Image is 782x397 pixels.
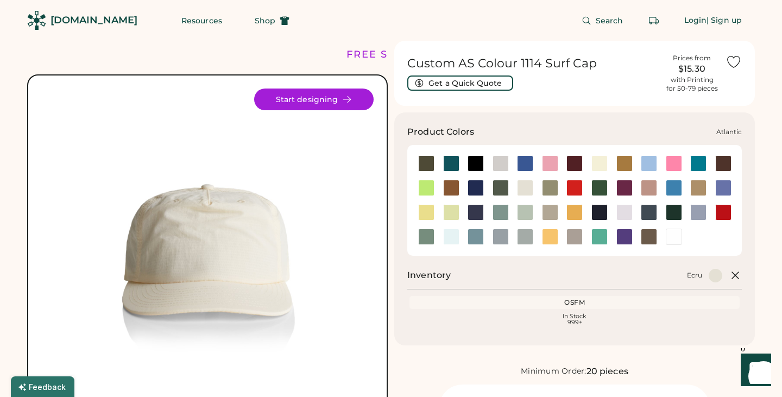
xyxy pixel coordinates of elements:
[168,10,235,31] button: Resources
[407,269,451,282] h2: Inventory
[643,10,665,31] button: Retrieve an order
[684,15,707,26] div: Login
[707,15,742,26] div: | Sign up
[407,75,513,91] button: Get a Quick Quote
[596,17,623,24] span: Search
[521,366,586,377] div: Minimum Order:
[687,271,702,280] div: Ecru
[412,298,737,307] div: OSFM
[407,125,474,138] h3: Product Colors
[586,365,628,378] div: 20 pieces
[569,10,636,31] button: Search
[51,14,137,27] div: [DOMAIN_NAME]
[666,75,718,93] div: with Printing for 50-79 pieces
[730,348,777,395] iframe: Front Chat
[254,89,374,110] button: Start designing
[346,47,440,62] div: FREE SHIPPING
[412,313,737,325] div: In Stock 999+
[673,54,711,62] div: Prices from
[665,62,719,75] div: $15.30
[407,56,658,71] h1: Custom AS Colour 1114 Surf Cap
[255,17,275,24] span: Shop
[716,128,742,136] div: Atlantic
[242,10,302,31] button: Shop
[27,11,46,30] img: Rendered Logo - Screens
